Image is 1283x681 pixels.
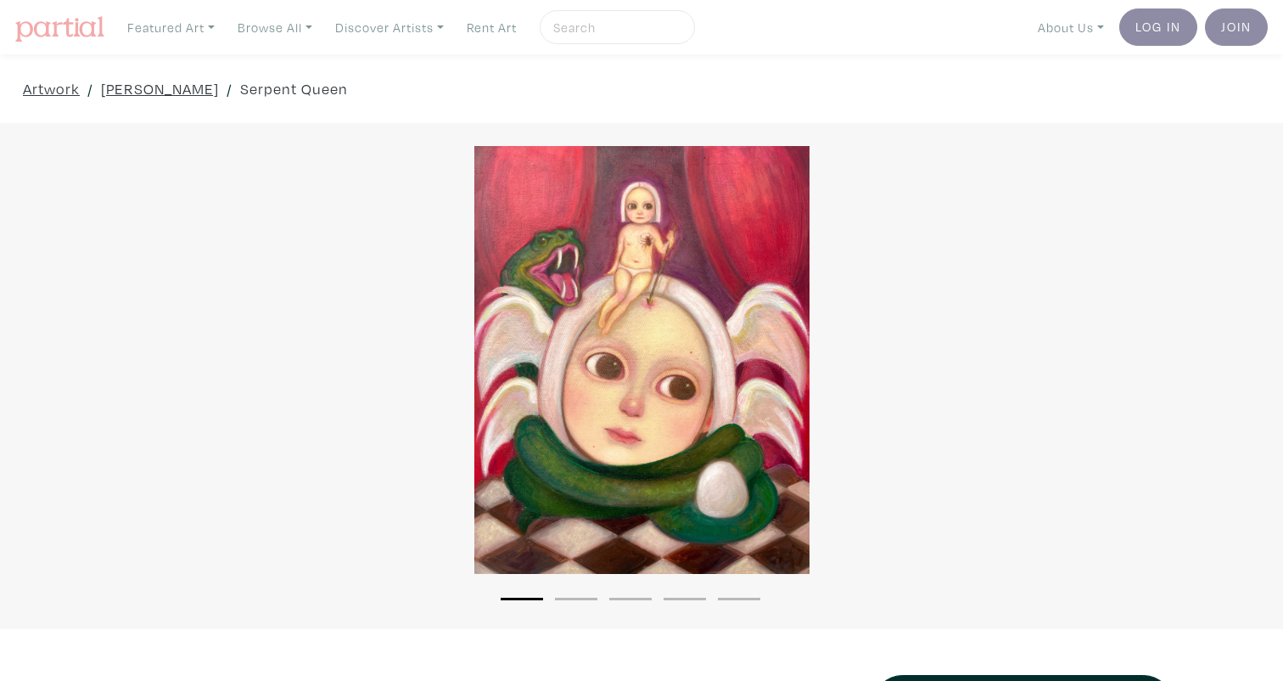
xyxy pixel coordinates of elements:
[501,598,543,600] button: 1 of 5
[609,598,652,600] button: 3 of 5
[718,598,760,600] button: 5 of 5
[101,77,219,100] a: [PERSON_NAME]
[1205,8,1268,46] a: Join
[240,77,348,100] a: Serpent Queen
[555,598,597,600] button: 2 of 5
[328,10,451,45] a: Discover Artists
[1030,10,1112,45] a: About Us
[664,598,706,600] button: 4 of 5
[230,10,320,45] a: Browse All
[87,77,93,100] span: /
[227,77,233,100] span: /
[459,10,524,45] a: Rent Art
[552,17,679,38] input: Search
[1119,8,1197,46] a: Log In
[120,10,222,45] a: Featured Art
[23,77,80,100] a: Artwork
